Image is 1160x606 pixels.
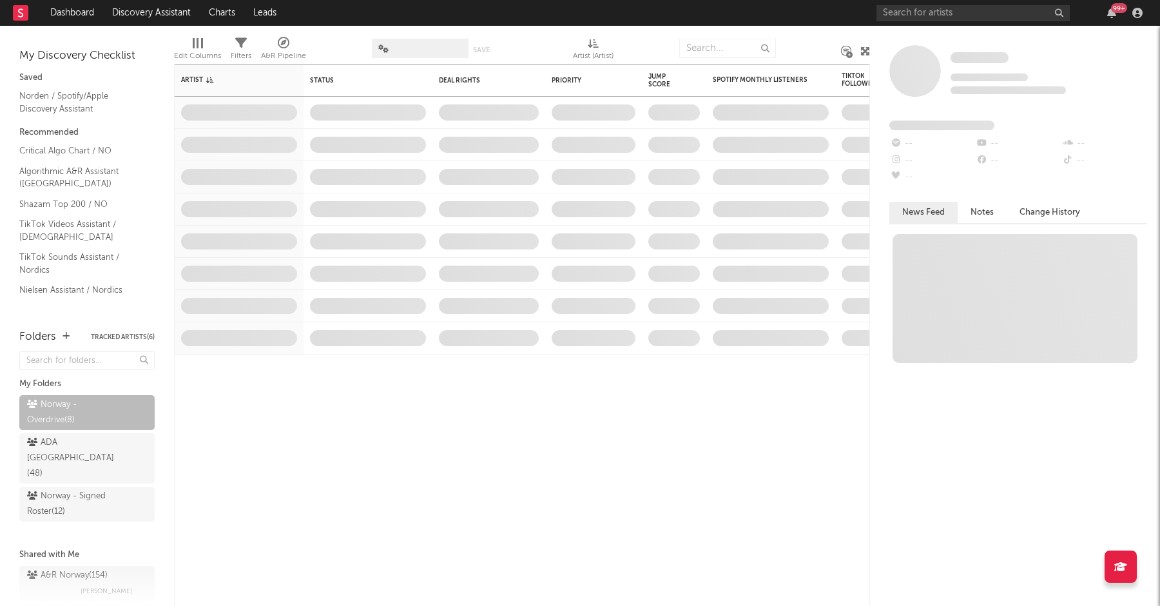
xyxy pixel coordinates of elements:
button: Tracked Artists(6) [91,334,155,340]
div: My Folders [19,376,155,392]
button: News Feed [889,202,958,223]
span: Tracking Since: [DATE] [951,73,1028,81]
a: ADA [GEOGRAPHIC_DATA](48) [19,433,155,484]
a: Algorithmic A&R Assistant ([GEOGRAPHIC_DATA]) [19,164,142,191]
div: Norway - Signed Roster ( 12 ) [27,489,118,520]
div: Filters [231,48,251,64]
div: A&R Norway ( 154 ) [27,568,108,583]
div: Jump Score [648,73,681,88]
div: -- [975,135,1061,152]
span: Fans Added by Platform [889,121,994,130]
div: Saved [19,70,155,86]
div: -- [975,152,1061,169]
div: Artist (Artist) [573,32,614,70]
input: Search for folders... [19,351,155,370]
div: ADA [GEOGRAPHIC_DATA] ( 48 ) [27,435,118,482]
a: Nielsen Assistant / Nordics [19,283,142,297]
div: TikTok Followers [842,72,887,88]
div: A&R Pipeline [261,48,306,64]
div: Norway - Overdrive ( 8 ) [27,397,118,428]
div: Folders [19,329,56,345]
div: Edit Columns [174,32,221,70]
input: Search for artists [876,5,1070,21]
a: Some Artist [951,52,1009,64]
a: Norway - Signed Roster(12) [19,487,155,522]
div: My Discovery Checklist [19,48,155,64]
div: A&R Pipeline [261,32,306,70]
div: Status [310,77,394,84]
div: -- [889,135,975,152]
a: A&R Norway(154)[PERSON_NAME] [19,566,155,601]
div: Artist (Artist) [573,48,614,64]
span: [PERSON_NAME] [81,583,132,599]
a: Shazam Top 200 / NO [19,197,142,211]
button: Notes [958,202,1007,223]
button: Change History [1007,202,1093,223]
span: 0 fans last week [951,86,1066,94]
div: Recommended [19,125,155,141]
button: Save [473,46,490,54]
div: Priority [552,77,603,84]
span: Some Artist [951,52,1009,63]
div: 99 + [1111,3,1127,13]
div: -- [889,152,975,169]
div: -- [889,169,975,186]
a: Norden / Spotify/Apple Discovery Assistant [19,89,142,115]
a: TikTok Videos Assistant / [DEMOGRAPHIC_DATA] [19,217,142,244]
div: Deal Rights [439,77,507,84]
a: Critical Algo Chart / NO [19,144,142,158]
button: 99+ [1107,8,1116,18]
input: Search... [679,39,776,58]
div: Edit Columns [174,48,221,64]
div: -- [1061,135,1147,152]
a: TikTok Sounds Assistant / Nordics [19,250,142,277]
a: Norway - Overdrive(8) [19,395,155,430]
div: -- [1061,152,1147,169]
div: Spotify Monthly Listeners [713,76,809,84]
div: Artist [181,76,278,84]
div: Shared with Me [19,547,155,563]
div: Filters [231,32,251,70]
